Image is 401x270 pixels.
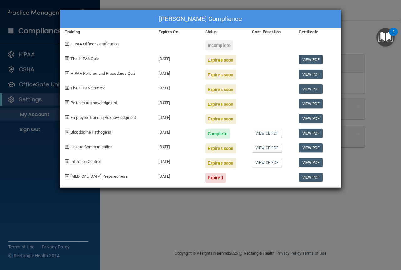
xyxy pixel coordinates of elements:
div: [PERSON_NAME] Compliance [60,10,341,28]
div: Training [60,28,154,36]
span: The HIPAA Quiz [70,56,99,61]
a: View PDF [299,129,323,138]
div: Expires soon [205,55,236,65]
div: Certificate [294,28,341,36]
div: [DATE] [154,65,200,80]
a: View CE PDF [252,129,282,138]
a: View CE PDF [252,158,282,167]
div: Expired [205,173,226,183]
a: View PDF [299,70,323,79]
span: Bloodborne Pathogens [70,130,111,135]
div: Incomplete [205,40,233,50]
span: HIPAA Policies and Procedures Quiz [70,71,135,76]
div: Expires soon [205,70,236,80]
span: HIPAA Officer Certification [70,42,119,46]
div: Expires On [154,28,200,36]
div: Complete [205,129,230,139]
div: Expires soon [205,99,236,109]
a: View CE PDF [252,143,282,152]
div: Expires soon [205,114,236,124]
div: [DATE] [154,50,200,65]
a: View PDF [299,173,323,182]
a: View PDF [299,158,323,167]
button: Open Resource Center, 2 new notifications [376,28,395,47]
div: [DATE] [154,80,200,94]
div: 2 [392,32,394,40]
div: [DATE] [154,139,200,153]
a: View PDF [299,55,323,64]
div: Expires soon [205,143,236,153]
a: View PDF [299,114,323,123]
a: View PDF [299,143,323,152]
span: The HIPAA Quiz #2 [70,86,105,90]
span: Policies Acknowledgment [70,100,117,105]
div: [DATE] [154,153,200,168]
div: [DATE] [154,124,200,139]
div: [DATE] [154,94,200,109]
div: Cont. Education [247,28,294,36]
span: Infection Control [70,159,101,164]
div: [DATE] [154,109,200,124]
span: Hazard Communication [70,145,112,149]
span: [MEDICAL_DATA] Preparedness [70,174,128,179]
a: View PDF [299,84,323,94]
span: Employee Training Acknowledgment [70,115,136,120]
div: Expires soon [205,84,236,94]
div: Expires soon [205,158,236,168]
a: View PDF [299,99,323,108]
div: [DATE] [154,168,200,183]
div: Status [200,28,247,36]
